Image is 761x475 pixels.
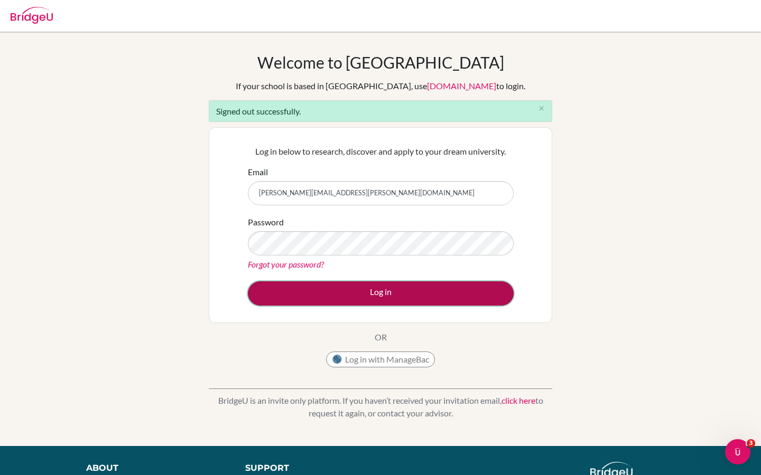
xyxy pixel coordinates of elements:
div: About [86,462,221,474]
label: Email [248,166,268,178]
a: click here [502,395,535,405]
div: Support [245,462,370,474]
span: 3 [747,439,755,448]
img: Bridge-U [11,7,53,24]
button: Log in with ManageBac [326,351,435,367]
p: OR [375,331,387,344]
div: Signed out successfully. [209,100,552,122]
iframe: Intercom live chat [725,439,750,464]
label: Password [248,216,284,229]
a: [DOMAIN_NAME] [427,81,496,91]
div: If your school is based in [GEOGRAPHIC_DATA], use to login. [236,80,525,92]
i: close [537,104,545,112]
button: Close [531,101,552,117]
button: Log in [248,281,514,306]
h1: Welcome to [GEOGRAPHIC_DATA] [257,53,504,72]
p: BridgeU is an invite only platform. If you haven’t received your invitation email, to request it ... [209,394,552,420]
p: Log in below to research, discover and apply to your dream university. [248,145,514,158]
a: Forgot your password? [248,259,324,269]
